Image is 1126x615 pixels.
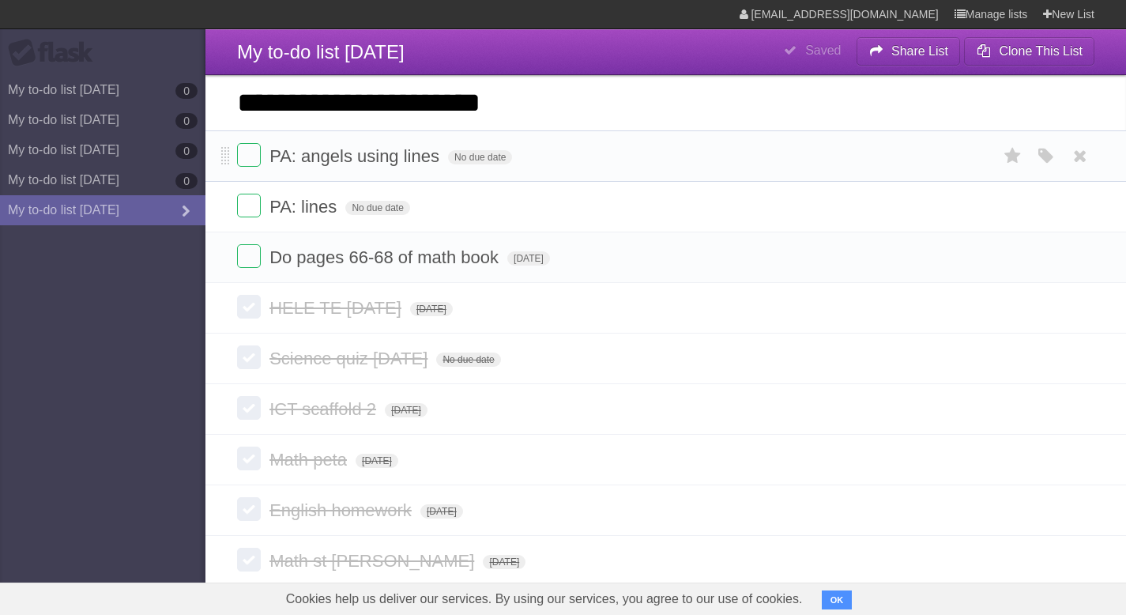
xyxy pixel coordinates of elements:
button: Clone This List [964,37,1094,66]
span: [DATE] [356,454,398,468]
label: Done [237,497,261,521]
span: No due date [448,150,512,164]
button: OK [822,590,853,609]
span: Math peta [269,450,351,470]
label: Done [237,194,261,217]
label: Done [237,345,261,369]
label: Done [237,143,261,167]
label: Star task [998,143,1028,169]
span: Do pages 66-68 of math book [269,247,503,267]
b: 0 [175,143,198,159]
label: Done [237,447,261,470]
label: Done [237,548,261,572]
span: [DATE] [410,302,453,316]
span: [DATE] [385,403,427,417]
span: English homework [269,500,416,520]
span: [DATE] [507,251,550,266]
span: Math st [PERSON_NAME] [269,551,478,571]
b: 0 [175,83,198,99]
b: 0 [175,113,198,129]
b: Share List [891,44,948,58]
button: Share List [857,37,961,66]
label: Done [237,295,261,319]
span: HELE TE [DATE] [269,298,405,318]
span: PA: lines [269,197,341,217]
b: 0 [175,173,198,189]
span: Science quiz [DATE] [269,349,431,368]
span: Cookies help us deliver our services. By using our services, you agree to our use of cookies. [270,583,819,615]
span: No due date [436,353,500,367]
label: Done [237,244,261,268]
b: Clone This List [999,44,1083,58]
div: Flask [8,39,103,67]
span: [DATE] [483,555,525,569]
span: PA: angels using lines [269,146,443,166]
label: Done [237,396,261,420]
span: ICT scaffold 2 [269,399,380,419]
span: No due date [345,201,409,215]
span: [DATE] [420,504,463,519]
b: Saved [805,43,841,57]
span: My to-do list [DATE] [237,41,405,62]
